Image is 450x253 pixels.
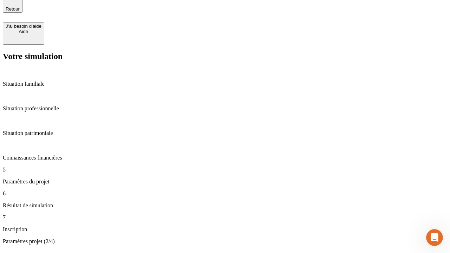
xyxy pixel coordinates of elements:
[3,155,447,161] p: Connaissances financières
[426,229,443,246] iframe: Intercom live chat
[6,24,41,29] div: J’ai besoin d'aide
[3,179,447,185] p: Paramètres du projet
[6,29,41,34] div: Aide
[3,105,447,112] p: Situation professionnelle
[3,238,447,245] p: Paramètres projet (2/4)
[3,226,447,233] p: Inscription
[3,22,44,45] button: J’ai besoin d'aideAide
[6,6,20,12] span: Retour
[3,167,447,173] p: 5
[3,130,447,136] p: Situation patrimoniale
[3,190,447,197] p: 6
[3,52,447,61] h2: Votre simulation
[3,214,447,221] p: 7
[3,81,447,87] p: Situation familiale
[3,202,447,209] p: Résultat de simulation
